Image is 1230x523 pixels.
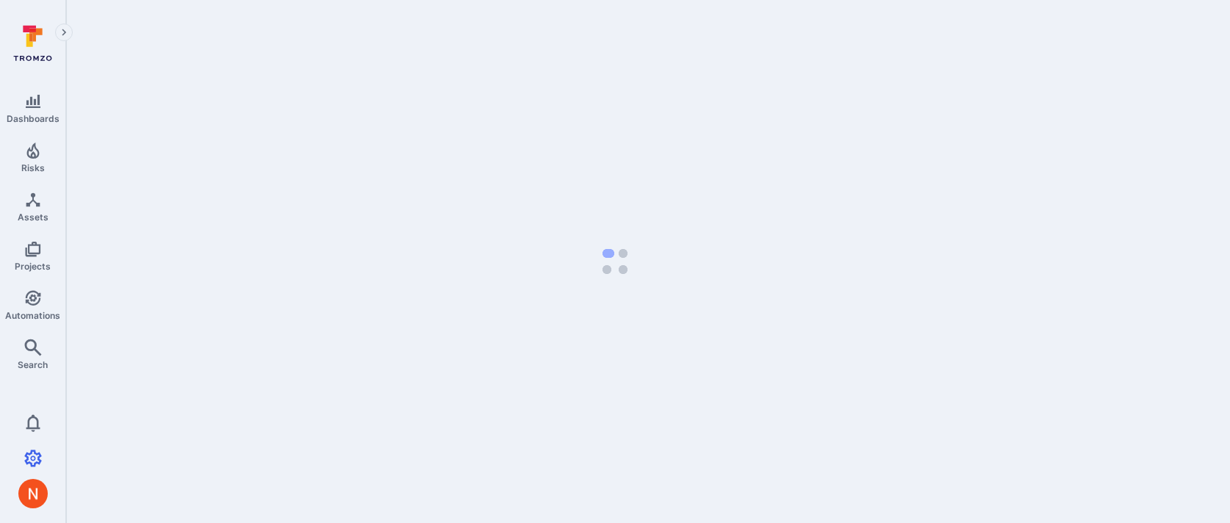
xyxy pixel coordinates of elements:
[55,24,73,41] button: Expand navigation menu
[21,162,45,173] span: Risks
[18,479,48,508] img: ACg8ocIprwjrgDQnDsNSk9Ghn5p5-B8DpAKWoJ5Gi9syOE4K59tr4Q=s96-c
[18,359,48,370] span: Search
[7,113,60,124] span: Dashboards
[5,310,60,321] span: Automations
[15,261,51,272] span: Projects
[18,212,48,223] span: Assets
[18,479,48,508] div: Neeren Patki
[59,26,69,39] i: Expand navigation menu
